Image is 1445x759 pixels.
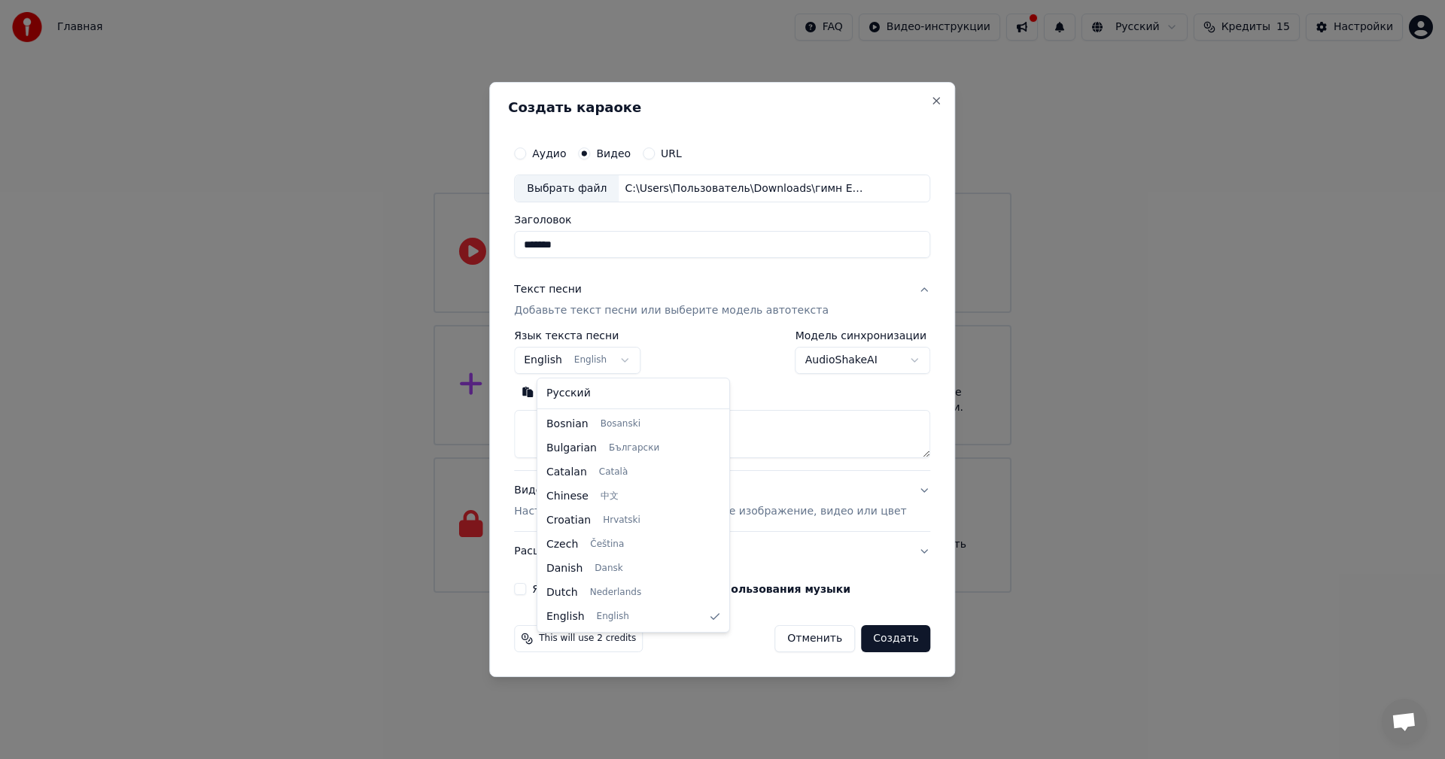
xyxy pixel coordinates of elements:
[590,587,641,599] span: Nederlands
[609,442,659,454] span: Български
[601,490,619,502] span: 中文
[546,585,578,600] span: Dutch
[546,386,591,401] span: Русский
[590,539,624,551] span: Čeština
[546,465,587,480] span: Catalan
[546,561,583,576] span: Danish
[546,489,589,504] span: Chinese
[546,513,591,528] span: Croatian
[597,611,629,623] span: English
[546,537,578,552] span: Czech
[603,515,640,527] span: Hrvatski
[546,609,585,624] span: English
[601,418,640,430] span: Bosanski
[546,417,589,432] span: Bosnian
[599,466,628,478] span: Català
[595,563,622,575] span: Dansk
[546,441,597,456] span: Bulgarian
